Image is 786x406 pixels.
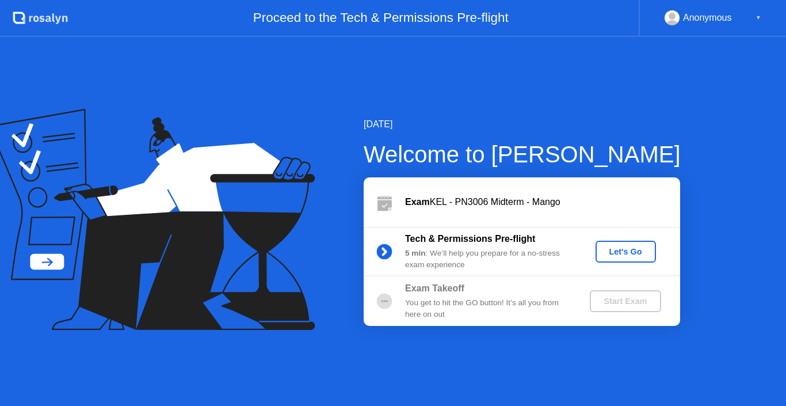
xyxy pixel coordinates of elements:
[683,10,732,25] div: Anonymous
[405,234,535,244] b: Tech & Permissions Pre-flight
[590,290,661,312] button: Start Exam
[364,117,681,131] div: [DATE]
[405,297,571,321] div: You get to hit the GO button! It’s all you from here on out
[594,297,656,306] div: Start Exam
[364,137,681,172] div: Welcome to [PERSON_NAME]
[596,241,656,263] button: Let's Go
[405,283,464,293] b: Exam Takeoff
[756,10,761,25] div: ▼
[405,195,680,209] div: KEL - PN3006 Midterm - Mango
[600,247,651,256] div: Let's Go
[405,197,430,207] b: Exam
[405,249,426,257] b: 5 min
[405,248,571,271] div: : We’ll help you prepare for a no-stress exam experience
